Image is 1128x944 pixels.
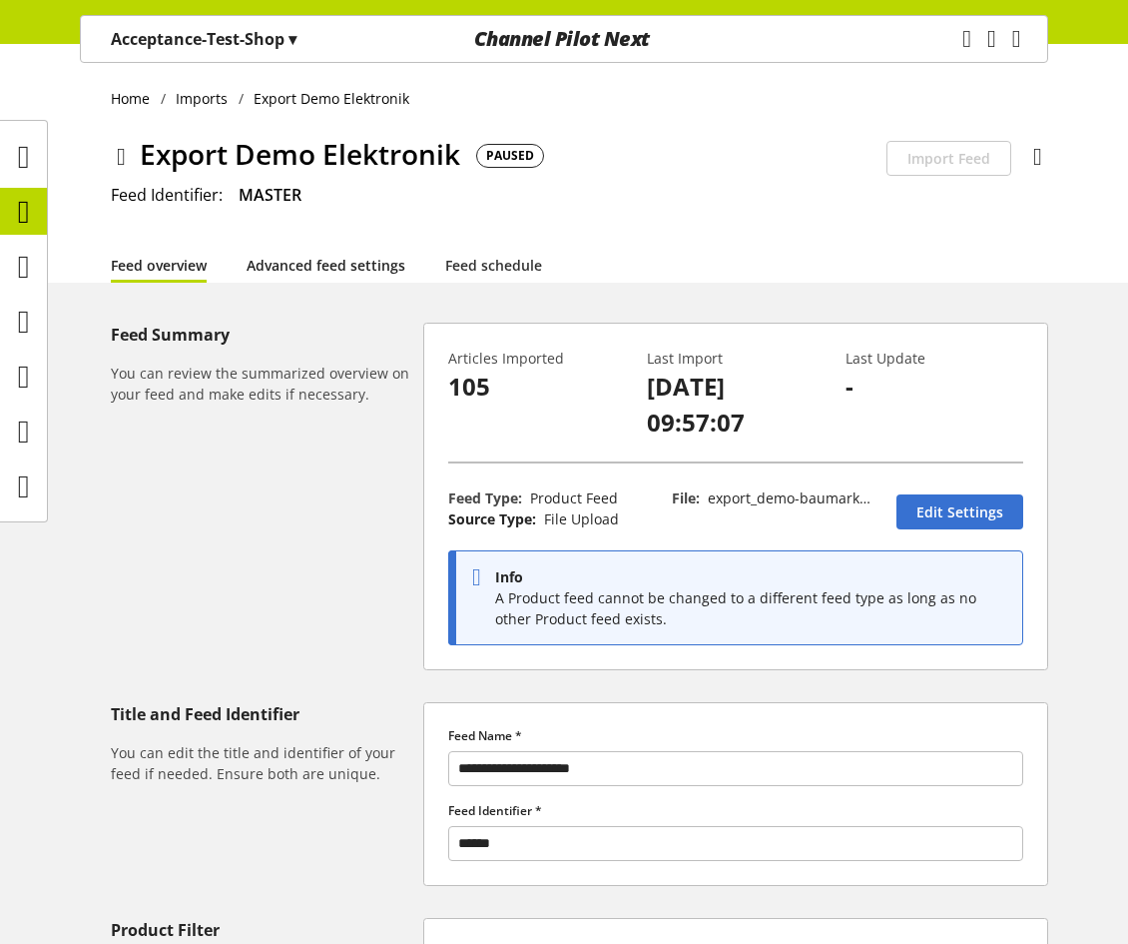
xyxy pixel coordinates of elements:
span: Product Feed [530,488,618,507]
span: ▾ [288,28,296,50]
p: - [846,369,1023,405]
a: Feed schedule [445,255,542,276]
span: Feed Identifier: [111,184,223,206]
a: Feed overview [111,255,207,276]
span: Feed Name * [448,727,522,744]
span: MASTER [239,184,301,206]
a: Home [111,88,161,109]
span: Source Type: [448,509,536,528]
span: Edit Settings [916,501,1003,522]
a: Imports [166,88,239,109]
p: Last Import [647,348,825,369]
h5: Product Filter [111,918,415,942]
a: Advanced feed settings [247,255,405,276]
p: Last Update [846,348,1023,369]
span: File Upload [544,509,619,528]
span: Export Demo Elektronik [140,133,460,175]
p: [DATE] 09:57:07 [647,369,825,441]
span: Import Feed [907,148,990,169]
h5: Title and Feed Identifier [111,702,415,726]
p: Acceptance-Test-Shop [111,27,296,51]
button: Import Feed [886,141,1011,176]
span: Feed Type: [448,488,522,507]
span: Feed Identifier * [448,802,542,819]
p: Info [495,566,1013,587]
h5: Feed Summary [111,323,415,347]
span: File: [672,488,700,507]
span: export_demo-baumarkt.csv [672,488,868,528]
h6: You can review the summarized overview on your feed and make edits if necessary. [111,363,415,405]
a: Edit Settings [896,494,1023,529]
p: 105 [448,369,626,405]
p: Articles Imported [448,348,626,369]
h6: You can edit the title and identifier of your feed if needed. Ensure both are unique. [111,742,415,784]
span: PAUSED [486,147,534,165]
nav: main navigation [80,15,1048,63]
p: A Product feed cannot be changed to a different feed type as long as no other Product feed exists. [495,587,1013,629]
